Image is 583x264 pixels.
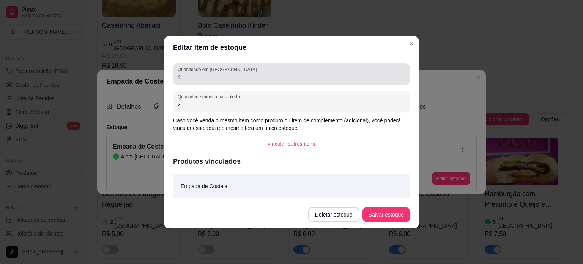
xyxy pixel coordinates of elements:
input: Quantidade mínima para alerta [178,101,405,108]
button: Salvar estoque [362,207,410,222]
input: Quantidade em estoque [178,73,405,81]
p: Caso você venda o mesmo item como produto ou item de complemento (adicional), você poderá vincula... [173,117,410,132]
button: Close [405,38,418,50]
button: Deletar estoque [308,207,359,222]
article: Empada de Costela [181,182,227,190]
header: Editar item de estoque [164,36,419,59]
label: Quantidade em [GEOGRAPHIC_DATA] [178,66,259,73]
label: Quantidade mínima para alerta [178,93,243,100]
article: Produtos vinculados [173,156,410,167]
button: vincular outros itens [262,136,321,152]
